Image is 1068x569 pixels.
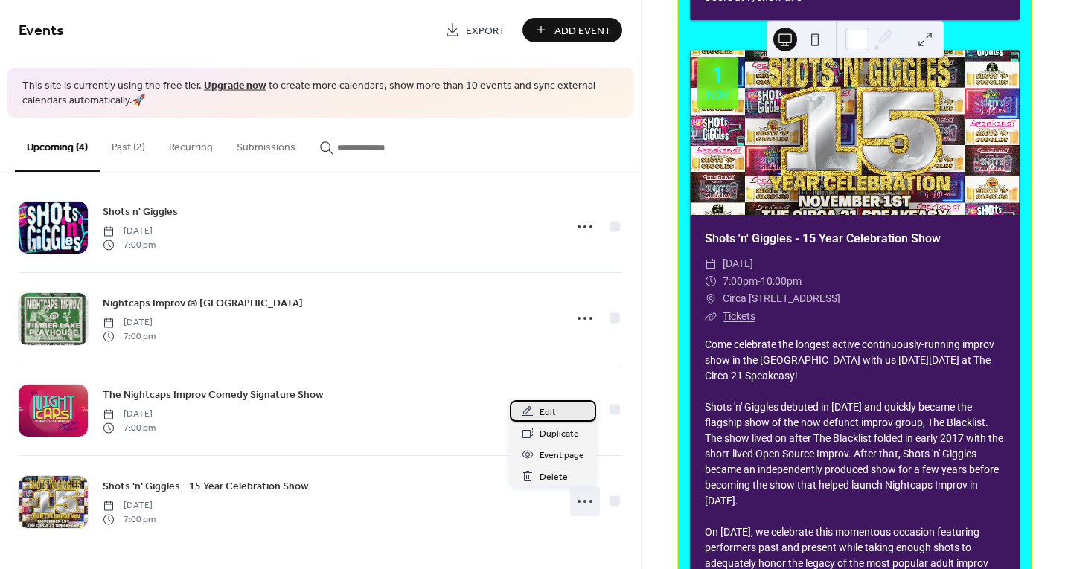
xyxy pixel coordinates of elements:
a: Nightcaps Improv @ [GEOGRAPHIC_DATA] [103,295,303,312]
div: ​ [705,290,717,308]
span: The Nightcaps Improv Comedy Signature Show [103,388,323,403]
span: - [758,273,761,291]
div: Nov [706,90,729,101]
span: [DATE] [723,255,753,273]
button: Submissions [225,118,307,170]
span: [DATE] [103,408,156,421]
span: 7:00 pm [103,512,156,526]
span: Duplicate [540,426,579,442]
a: Upgrade now [204,76,266,96]
div: ​ [705,273,717,291]
span: [DATE] [103,499,156,512]
span: 10:00pm [761,273,802,291]
a: Export [434,18,517,42]
span: Shots n' Giggles [103,205,178,220]
a: Shots 'n' Giggles - 15 Year Celebration Show [705,231,941,245]
div: 1 [712,65,724,87]
span: 7:00 pm [103,238,156,251]
span: 7:00pm [723,273,758,291]
span: [DATE] [103,225,156,238]
span: Delete [540,469,568,485]
span: 7:00 pm [103,329,156,343]
button: Past (2) [100,118,157,170]
button: Upcoming (4) [15,118,100,172]
span: Nightcaps Improv @ [GEOGRAPHIC_DATA] [103,296,303,312]
a: Shots n' Giggles [103,203,178,220]
button: Recurring [157,118,225,170]
div: ​ [705,308,717,326]
span: Add Event [554,23,611,39]
span: This site is currently using the free tier. to create more calendars, show more than 10 events an... [22,79,618,108]
span: Events [19,16,64,45]
a: Shots 'n' Giggles - 15 Year Celebration Show [103,478,308,495]
span: [DATE] [103,316,156,329]
div: ​ [705,255,717,273]
span: 7:00 pm [103,421,156,434]
button: Add Event [522,18,622,42]
span: Edit [540,405,556,420]
span: Event page [540,448,584,463]
a: Tickets [723,310,755,322]
span: Shots 'n' Giggles - 15 Year Celebration Show [103,479,308,495]
span: Export [466,23,505,39]
a: The Nightcaps Improv Comedy Signature Show [103,386,323,403]
span: Circa [STREET_ADDRESS] [723,290,840,308]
